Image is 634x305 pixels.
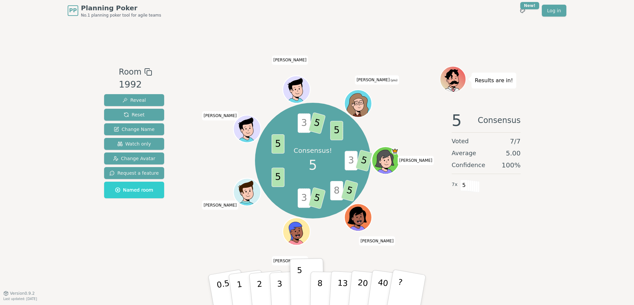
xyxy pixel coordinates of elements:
[452,181,458,188] span: 7 x
[104,123,164,135] button: Change Name
[478,112,521,128] span: Consensus
[517,5,529,17] button: New!
[502,160,521,170] span: 100 %
[308,187,326,209] span: 5
[272,167,285,187] span: 5
[510,137,521,146] span: 7 / 7
[202,201,238,210] span: Click to change your name
[390,79,398,82] span: (you)
[113,155,156,162] span: Change Avatar
[308,112,326,134] span: 5
[104,109,164,121] button: Reset
[355,76,399,85] span: Click to change your name
[341,180,358,202] span: 5
[119,78,152,91] div: 1992
[104,182,164,198] button: Named room
[475,76,513,85] p: Results are in!
[460,180,468,191] span: 5
[202,111,238,121] span: Click to change your name
[3,297,37,301] span: Last updated: [DATE]
[345,151,358,170] span: 3
[452,160,485,170] span: Confidence
[520,2,539,9] div: New!
[272,134,285,153] span: 5
[68,3,161,18] a: PPPlanning PokerNo.1 planning poker tool for agile teams
[398,156,434,165] span: Click to change your name
[542,5,566,17] a: Log in
[272,56,308,65] span: Click to change your name
[3,291,35,296] button: Version0.9.2
[309,155,317,175] span: 5
[452,112,462,128] span: 5
[124,111,145,118] span: Reset
[346,91,371,117] button: Click to change your avatar
[297,266,303,301] p: 5
[330,181,343,200] span: 8
[114,126,155,133] span: Change Name
[119,66,141,78] span: Room
[122,97,146,103] span: Reveal
[69,7,77,15] span: PP
[294,146,332,155] p: Consensus!
[506,149,521,158] span: 5.00
[452,137,469,146] span: Voted
[272,256,308,266] span: Click to change your name
[359,236,395,246] span: Click to change your name
[298,113,311,133] span: 3
[104,152,164,164] button: Change Avatar
[355,150,373,171] span: 5
[117,141,151,147] span: Watch only
[330,121,343,140] span: 5
[81,3,161,13] span: Planning Poker
[115,187,153,193] span: Named room
[109,170,159,176] span: Request a feature
[104,94,164,106] button: Reveal
[81,13,161,18] span: No.1 planning poker tool for agile teams
[104,138,164,150] button: Watch only
[392,148,399,154] span: Inge is the host
[298,188,311,208] span: 3
[104,167,164,179] button: Request a feature
[452,149,476,158] span: Average
[10,291,35,296] span: Version 0.9.2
